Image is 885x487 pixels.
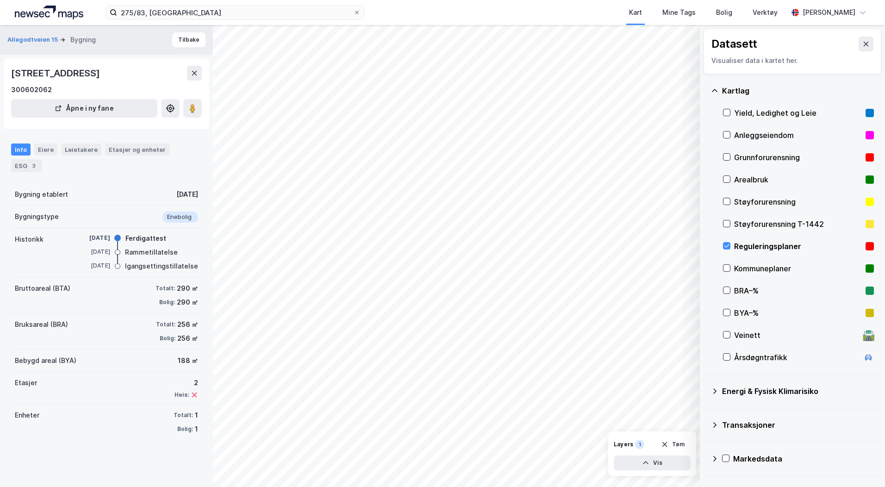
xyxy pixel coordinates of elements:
div: Kommuneplaner [734,263,862,274]
div: 1 [195,424,198,435]
div: Bebygd areal (BYA) [15,355,76,366]
div: Årsdøgntrafikk [734,352,859,363]
div: 256 ㎡ [177,333,198,344]
div: Heis: [175,391,189,399]
div: 290 ㎡ [177,283,198,294]
div: 290 ㎡ [177,297,198,308]
div: 3 [29,161,38,170]
div: Transaksjoner [722,419,874,431]
div: Rammetillatelse [125,247,178,258]
div: Kontrollprogram for chat [839,443,885,487]
div: Etasjer [15,377,37,388]
div: BRA–% [734,285,862,296]
div: Støyforurensning [734,196,862,207]
div: Datasett [711,37,757,51]
div: [DATE] [73,248,110,256]
div: Igangsettingstillatelse [125,261,198,272]
div: 188 ㎡ [178,355,198,366]
div: BYA–% [734,307,862,318]
div: Info [11,144,31,156]
div: Bygningstype [15,211,59,222]
div: Bygning [70,34,96,45]
div: Ferdigattest [125,233,166,244]
div: Bruksareal (BRA) [15,319,68,330]
div: Bolig: [177,425,193,433]
div: Energi & Fysisk Klimarisiko [722,386,874,397]
div: Bruttoareal (BTA) [15,283,70,294]
div: Bolig: [160,335,175,342]
div: Støyforurensning T-1442 [734,219,862,230]
button: Allegodtveien 15 [7,35,60,44]
div: Reguleringsplaner [734,241,862,252]
div: [DATE] [176,189,198,200]
div: Bolig: [159,299,175,306]
div: Enheter [15,410,39,421]
div: Etasjer og enheter [109,145,166,154]
div: 256 ㎡ [177,319,198,330]
div: Kart [629,7,642,18]
div: Verktøy [753,7,778,18]
div: Bygning etablert [15,189,68,200]
div: Eiere [34,144,57,156]
div: Grunnforurensning [734,152,862,163]
img: logo.a4113a55bc3d86da70a041830d287a7e.svg [15,6,83,19]
div: Markedsdata [733,453,874,464]
div: Leietakere [61,144,101,156]
div: Historikk [15,234,44,245]
div: Mine Tags [662,7,696,18]
div: 300602062 [11,84,52,95]
button: Tøm [655,437,691,452]
div: 2 [175,377,198,388]
div: Yield, Ledighet og Leie [734,107,862,119]
div: Arealbruk [734,174,862,185]
div: Veinett [734,330,859,341]
div: Totalt: [156,321,175,328]
div: ESG [11,159,42,172]
div: Totalt: [174,412,193,419]
div: [STREET_ADDRESS] [11,66,102,81]
iframe: Chat Widget [839,443,885,487]
button: Vis [614,456,691,470]
div: Bolig [716,7,732,18]
div: Layers [614,441,633,448]
button: Tilbake [172,32,206,47]
div: Kartlag [722,85,874,96]
div: 1 [195,410,198,421]
div: [DATE] [73,262,110,270]
div: Visualiser data i kartet her. [711,55,873,66]
input: Søk på adresse, matrikkel, gårdeiere, leietakere eller personer [117,6,353,19]
div: 🛣️ [862,329,875,341]
div: Totalt: [156,285,175,292]
div: [DATE] [73,234,110,242]
button: Åpne i ny fane [11,99,157,118]
div: 1 [635,440,644,449]
div: [PERSON_NAME] [803,7,855,18]
div: Anleggseiendom [734,130,862,141]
